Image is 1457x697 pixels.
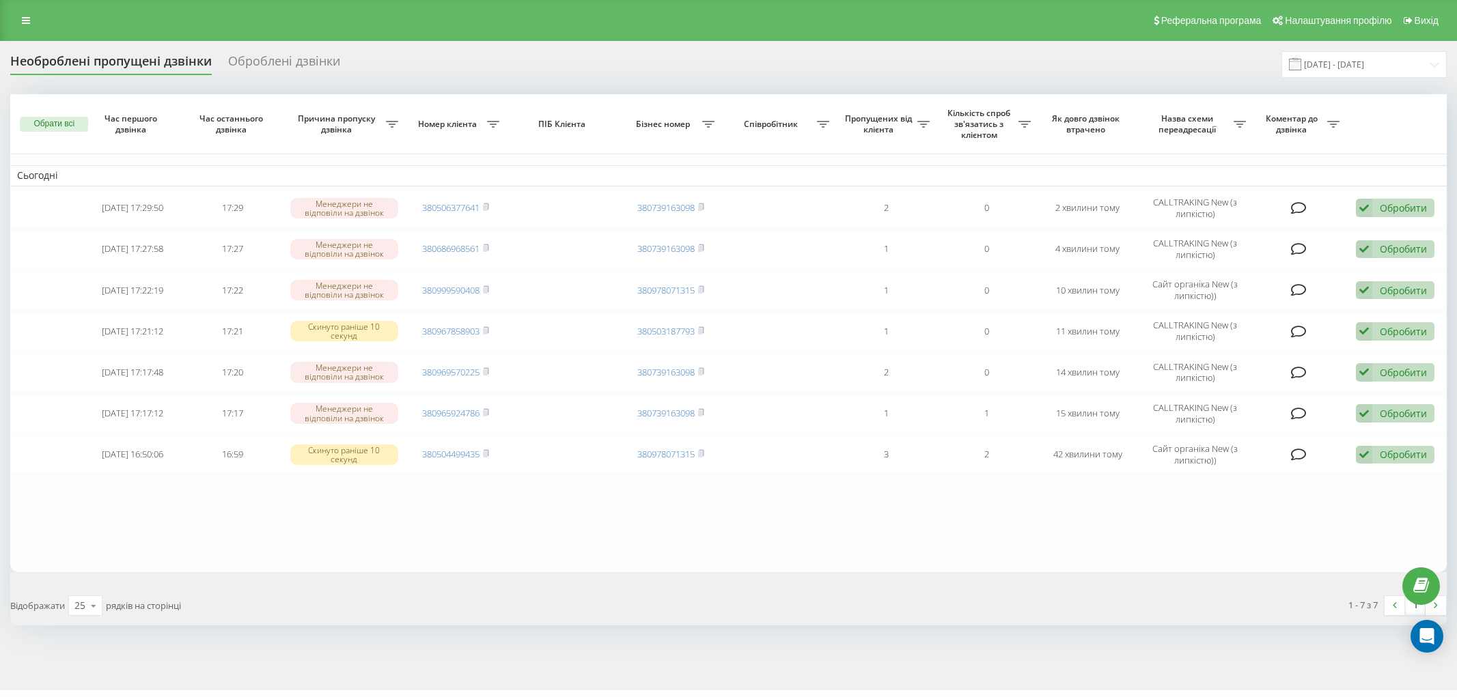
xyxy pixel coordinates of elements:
[836,312,936,350] td: 1
[936,353,1037,391] td: 0
[290,362,398,382] div: Менеджери не відповіли на дзвінок
[182,271,283,309] td: 17:22
[943,108,1018,140] span: Кількість спроб зв'язатись з клієнтом
[10,165,1447,186] td: Сьогодні
[1145,113,1234,134] span: Назва схеми переадресації
[182,436,283,474] td: 16:59
[1348,598,1378,612] div: 1 - 7 з 7
[637,242,695,255] a: 380739163098
[936,436,1037,474] td: 2
[1161,15,1262,26] span: Реферальна програма
[1405,596,1426,615] a: 1
[1380,366,1427,379] div: Обробити
[637,366,695,378] a: 380739163098
[637,201,695,214] a: 380739163098
[82,230,182,268] td: [DATE] 17:27:58
[518,119,609,130] span: ПІБ Клієнта
[10,54,212,75] div: Необроблені пропущені дзвінки
[82,353,182,391] td: [DATE] 17:17:48
[728,119,817,130] span: Співробітник
[936,312,1037,350] td: 0
[106,599,181,612] span: рядків на сторінці
[182,312,283,350] td: 17:21
[836,436,936,474] td: 3
[82,189,182,227] td: [DATE] 17:29:50
[628,119,702,130] span: Бізнес номер
[412,119,486,130] span: Номер клієнта
[1260,113,1327,134] span: Коментар до дзвінка
[1380,201,1427,214] div: Обробити
[290,113,387,134] span: Причина пропуску дзвінка
[1138,312,1253,350] td: CALLTRAKING New (з липкістю)
[290,198,398,218] div: Менеджери не відповіли на дзвінок
[1038,395,1138,433] td: 15 хвилин тому
[1380,448,1427,461] div: Обробити
[1138,189,1253,227] td: CALLTRAKING New (з липкістю)
[82,395,182,433] td: [DATE] 17:17:12
[637,325,695,337] a: 380503187793
[1049,113,1126,134] span: Як довго дзвінок втрачено
[1138,230,1253,268] td: CALLTRAKING New (з липкістю)
[20,117,88,132] button: Обрати всі
[290,444,398,465] div: Скинуто раніше 10 секунд
[836,395,936,433] td: 1
[1038,230,1138,268] td: 4 хвилини тому
[94,113,171,134] span: Час першого дзвінка
[82,312,182,350] td: [DATE] 17:21:12
[637,284,695,296] a: 380978071315
[836,353,936,391] td: 2
[182,189,283,227] td: 17:29
[182,395,283,433] td: 17:17
[1138,353,1253,391] td: CALLTRAKING New (з липкістю)
[422,242,480,255] a: 380686968561
[936,395,1037,433] td: 1
[82,271,182,309] td: [DATE] 17:22:19
[422,284,480,296] a: 380999590408
[836,230,936,268] td: 1
[290,321,398,341] div: Скинуто раніше 10 секунд
[422,366,480,378] a: 380969570225
[843,113,917,134] span: Пропущених від клієнта
[1411,620,1443,653] div: Open Intercom Messenger
[1138,395,1253,433] td: CALLTRAKING New (з липкістю)
[1380,242,1427,255] div: Обробити
[290,280,398,300] div: Менеджери не відповіли на дзвінок
[290,403,398,423] div: Менеджери не відповіли на дзвінок
[936,189,1037,227] td: 0
[1038,436,1138,474] td: 42 хвилини тому
[182,353,283,391] td: 17:20
[936,230,1037,268] td: 0
[422,448,480,460] a: 380504499435
[1415,15,1439,26] span: Вихід
[422,201,480,214] a: 380506377641
[1038,189,1138,227] td: 2 хвилини тому
[74,599,85,612] div: 25
[1380,407,1427,420] div: Обробити
[836,271,936,309] td: 1
[10,599,65,612] span: Відображати
[182,230,283,268] td: 17:27
[1285,15,1391,26] span: Налаштування профілю
[936,271,1037,309] td: 0
[422,407,480,419] a: 380965924786
[194,113,272,134] span: Час останнього дзвінка
[1380,284,1427,297] div: Обробити
[228,54,340,75] div: Оброблені дзвінки
[1138,436,1253,474] td: Сайт органіка New (з липкістю))
[1038,353,1138,391] td: 14 хвилин тому
[82,436,182,474] td: [DATE] 16:50:06
[1380,325,1427,338] div: Обробити
[422,325,480,337] a: 380967858903
[1038,271,1138,309] td: 10 хвилин тому
[290,239,398,259] div: Менеджери не відповіли на дзвінок
[1138,271,1253,309] td: Сайт органіка New (з липкістю))
[1038,312,1138,350] td: 11 хвилин тому
[836,189,936,227] td: 2
[637,448,695,460] a: 380978071315
[637,407,695,419] a: 380739163098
